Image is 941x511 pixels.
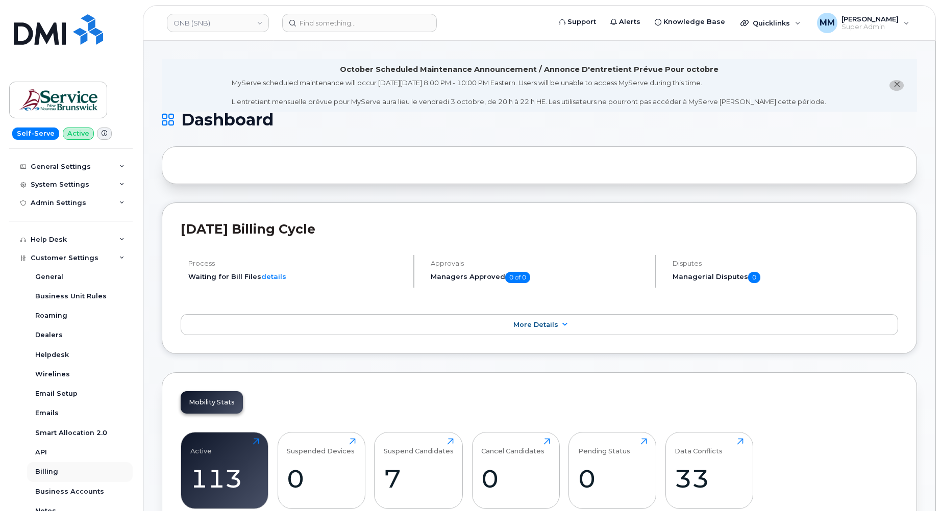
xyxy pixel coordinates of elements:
[578,438,630,455] div: Pending Status
[481,438,544,455] div: Cancel Candidates
[748,272,760,283] span: 0
[431,272,647,283] h5: Managers Approved
[673,272,898,283] h5: Managerial Disputes
[190,464,259,494] div: 113
[578,438,647,503] a: Pending Status0
[261,272,286,280] a: details
[675,464,744,494] div: 33
[673,260,898,267] h4: Disputes
[578,464,647,494] div: 0
[188,260,405,267] h4: Process
[481,464,550,494] div: 0
[384,438,454,455] div: Suspend Candidates
[481,438,550,503] a: Cancel Candidates0
[675,438,744,503] a: Data Conflicts33
[505,272,530,283] span: 0 of 0
[384,438,454,503] a: Suspend Candidates7
[287,464,356,494] div: 0
[287,438,355,455] div: Suspended Devices
[889,80,904,91] button: close notification
[340,64,719,75] div: October Scheduled Maintenance Announcement / Annonce D'entretient Prévue Pour octobre
[384,464,454,494] div: 7
[190,438,212,455] div: Active
[188,272,405,282] li: Waiting for Bill Files
[287,438,356,503] a: Suspended Devices0
[232,78,826,107] div: MyServe scheduled maintenance will occur [DATE][DATE] 8:00 PM - 10:00 PM Eastern. Users will be u...
[675,438,723,455] div: Data Conflicts
[513,321,558,328] span: More Details
[431,260,647,267] h4: Approvals
[190,438,259,503] a: Active113
[181,221,898,237] h2: [DATE] Billing Cycle
[181,112,274,127] span: Dashboard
